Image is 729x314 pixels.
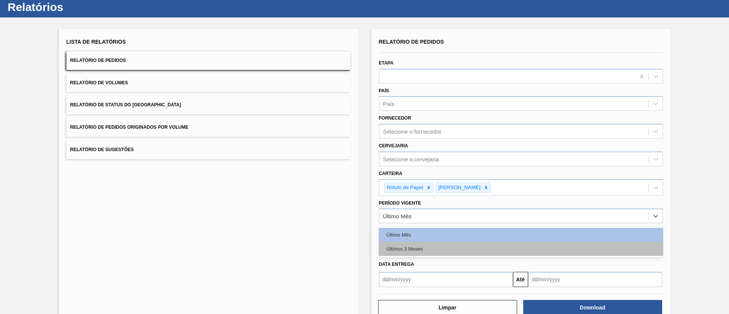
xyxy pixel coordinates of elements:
button: Relatório de Sugestões [66,140,350,159]
button: Até [513,272,528,287]
span: Relatório de Volumes [70,80,128,85]
input: dd/mm/yyyy [528,272,662,287]
label: Cervejaria [379,143,408,148]
label: Etapa [379,60,394,66]
label: Período Vigente [379,200,421,206]
div: País [383,101,394,107]
input: dd/mm/yyyy [379,272,513,287]
label: Fornecedor [379,115,411,121]
span: Relatório de Pedidos [379,39,444,45]
button: Relatório de Status do [GEOGRAPHIC_DATA] [66,96,350,114]
div: Selecione o fornecedor [383,128,442,135]
label: Carteira [379,171,402,176]
button: Relatório de Volumes [66,74,350,92]
span: Data entrega [379,262,414,267]
span: Lista de Relatórios [66,39,126,45]
h1: Relatórios [8,3,142,11]
span: Relatório de Status do [GEOGRAPHIC_DATA] [70,102,181,107]
div: Último Mês [383,213,412,219]
div: [PERSON_NAME] [436,183,482,193]
div: Selecione a cervejaria [383,156,439,162]
label: País [379,88,389,93]
button: Relatório de Pedidos Originados por Volume [66,118,350,137]
div: Últimos 3 Meses [379,242,663,256]
button: Relatório de Pedidos [66,51,350,70]
div: Último Mês [379,228,663,242]
div: Rótulo de Papel [385,183,424,193]
span: Relatório de Pedidos Originados por Volume [70,125,189,130]
span: Relatório de Pedidos [70,58,126,63]
span: Relatório de Sugestões [70,147,134,152]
